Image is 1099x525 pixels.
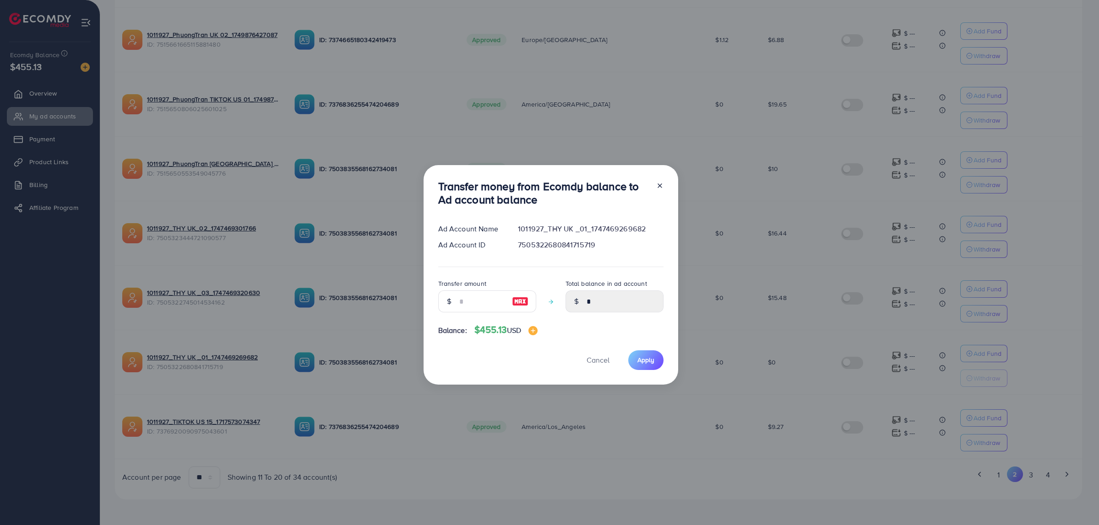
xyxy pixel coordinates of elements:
span: Cancel [587,355,609,365]
div: Ad Account ID [431,240,511,250]
label: Transfer amount [438,279,486,288]
span: USD [507,325,521,335]
img: image [512,296,528,307]
button: Cancel [575,350,621,370]
div: 7505322680841715719 [511,240,670,250]
iframe: Chat [1060,484,1092,518]
div: 1011927_THY UK _01_1747469269682 [511,224,670,234]
button: Apply [628,350,664,370]
span: Balance: [438,325,467,336]
img: image [528,326,538,335]
div: Ad Account Name [431,224,511,234]
label: Total balance in ad account [566,279,647,288]
h3: Transfer money from Ecomdy balance to Ad account balance [438,180,649,206]
span: Apply [637,355,654,364]
h4: $455.13 [474,324,538,336]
